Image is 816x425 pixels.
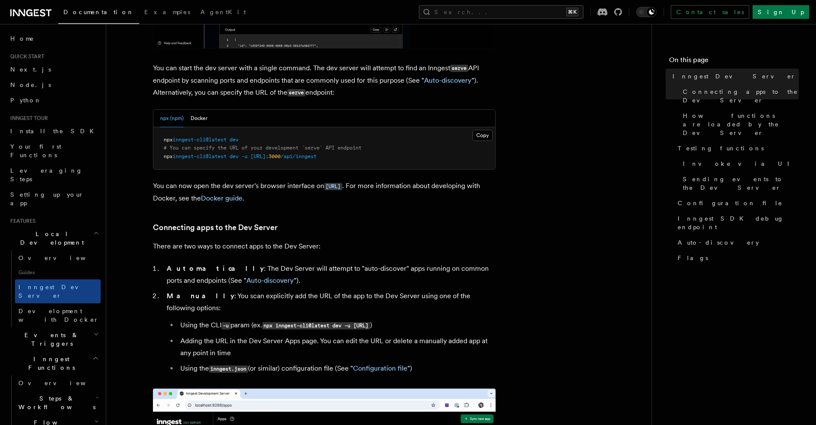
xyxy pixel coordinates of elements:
a: Configuration file [353,364,407,372]
span: Examples [144,9,190,15]
span: Testing functions [678,144,764,153]
span: Documentation [63,9,134,15]
button: Local Development [7,226,101,250]
span: Auto-discovery [678,238,759,247]
span: Inngest Functions [7,355,93,372]
code: npx inngest-cli@latest dev -u [URL] [262,322,370,329]
h4: On this page [669,55,799,69]
a: Development with Docker [15,303,101,327]
span: dev [230,153,239,159]
span: Development with Docker [18,308,99,323]
button: Docker [191,110,207,127]
span: Overview [18,380,107,386]
p: You can now open the dev server's browser interface on . For more information about developing wi... [153,180,496,204]
a: Overview [15,250,101,266]
div: Local Development [7,250,101,327]
span: Inngest Dev Server [18,284,92,299]
button: Inngest Functions [7,351,101,375]
code: [URL] [324,183,342,190]
a: Install the SDK [7,123,101,139]
span: Local Development [7,230,93,247]
a: Docker guide [201,194,242,202]
a: Inngest Dev Server [15,279,101,303]
span: Inngest tour [7,115,48,122]
span: Steps & Workflows [15,394,96,411]
span: dev [230,137,239,143]
button: Copy [472,130,493,141]
span: /api/inngest [281,153,317,159]
span: Leveraging Steps [10,167,83,183]
span: Connecting apps to the Dev Server [683,87,799,105]
span: npx [164,153,173,159]
a: Sending events to the Dev Server [679,171,799,195]
a: Overview [15,375,101,391]
code: -u [221,322,230,329]
a: Inngest SDK debug endpoint [674,211,799,235]
strong: Automatically [167,264,264,272]
strong: Manually [167,292,234,300]
a: [URL] [324,182,342,190]
span: inngest-cli@latest [173,137,227,143]
span: Events & Triggers [7,331,93,348]
span: Python [10,97,42,104]
li: Using the CLI param (ex. ) [178,319,496,332]
span: How functions are loaded by the Dev Server [683,111,799,137]
a: Sign Up [753,5,809,19]
li: Using the (or similar) configuration file (See " ") [178,362,496,375]
code: serve [450,65,468,72]
li: Adding the URL in the Dev Server Apps page. You can edit the URL or delete a manually added app a... [178,335,496,359]
a: Your first Functions [7,139,101,163]
a: Contact sales [671,5,749,19]
button: Search...⌘K [419,5,583,19]
button: Toggle dark mode [636,7,657,17]
p: There are two ways to connect apps to the Dev Server: [153,240,496,252]
span: Quick start [7,53,44,60]
span: -u [242,153,248,159]
a: Setting up your app [7,187,101,211]
span: Your first Functions [10,143,61,159]
kbd: ⌘K [566,8,578,16]
a: Invoke via UI [679,156,799,171]
span: npx [164,137,173,143]
span: Node.js [10,81,51,88]
li: : You scan explicitly add the URL of the app to the Dev Server using one of the following options: [164,290,496,375]
span: Guides [15,266,101,279]
span: Features [7,218,36,224]
span: Configuration file [678,199,783,207]
a: How functions are loaded by the Dev Server [679,108,799,141]
a: Flags [674,250,799,266]
span: Install the SDK [10,128,99,135]
a: Auto-discovery [424,76,472,84]
code: inngest.json [209,365,248,373]
code: serve [287,89,305,96]
span: Setting up your app [10,191,84,207]
span: [URL]: [251,153,269,159]
a: AgentKit [195,3,251,23]
span: 3000 [269,153,281,159]
a: Leveraging Steps [7,163,101,187]
span: Invoke via UI [683,159,797,168]
a: Node.js [7,77,101,93]
button: Steps & Workflows [15,391,101,415]
a: Next.js [7,62,101,77]
a: Documentation [58,3,139,24]
li: : The Dev Server will attempt to "auto-discover" apps running on common ports and endpoints (See ... [164,263,496,287]
p: You can start the dev server with a single command. The dev server will attempt to find an Innges... [153,62,496,99]
a: Configuration file [674,195,799,211]
span: Home [10,34,34,43]
a: Connecting apps to the Dev Server [153,221,278,233]
span: Inngest Dev Server [673,72,796,81]
a: Home [7,31,101,46]
a: Python [7,93,101,108]
span: Inngest SDK debug endpoint [678,214,799,231]
button: Events & Triggers [7,327,101,351]
span: Flags [678,254,708,262]
a: Examples [139,3,195,23]
span: AgentKit [200,9,246,15]
button: npx (npm) [160,110,184,127]
span: Overview [18,254,107,261]
a: Testing functions [674,141,799,156]
span: Sending events to the Dev Server [683,175,799,192]
a: Connecting apps to the Dev Server [679,84,799,108]
span: # You can specify the URL of your development `serve` API endpoint [164,145,362,151]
